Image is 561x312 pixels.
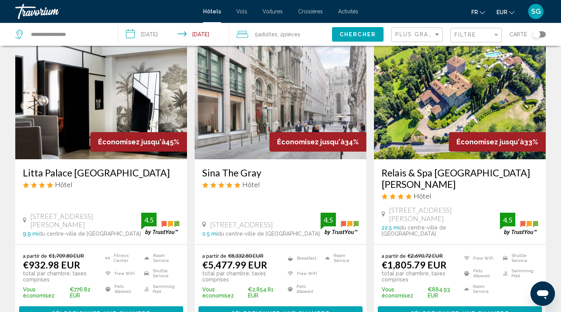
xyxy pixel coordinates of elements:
[15,37,187,159] img: Hotel image
[321,252,359,264] li: Room Service
[269,132,366,152] div: 34%
[382,270,460,283] p: total par chambre, taxes comprises
[202,231,218,237] span: 0.5 mi
[236,8,247,15] span: Vols
[284,268,321,279] li: Free WiFi
[141,213,179,235] img: trustyou-badge.svg
[202,252,226,259] span: a partir de
[450,27,502,43] button: Filter
[102,252,140,264] li: Fitness Center
[374,37,546,159] img: Hotel image
[500,215,515,225] div: 4.5
[90,132,187,152] div: 45%
[499,252,538,264] li: Shuttle Service
[321,213,359,235] img: trustyou-badge.svg
[39,231,141,237] span: du centre-ville de [GEOGRAPHIC_DATA]
[471,6,485,18] button: Change language
[382,259,447,270] ins: €1,805.79 EUR
[23,180,179,189] div: 4 star Hotel
[15,4,195,19] a: Travorium
[30,212,141,229] span: [STREET_ADDRESS][PERSON_NAME]
[284,283,321,295] li: Pets Allowed
[530,281,555,306] iframe: Bouton de lancement de la fenêtre de messagerie
[460,252,499,264] li: Free WiFi
[23,286,102,299] p: €776.82 EUR
[228,252,263,259] del: €8,332.80 EUR
[455,32,476,38] span: Filtre
[195,37,366,159] img: Hotel image
[23,167,179,178] a: Litta Palace [GEOGRAPHIC_DATA]
[321,215,336,225] div: 4.5
[284,252,321,264] li: Breakfast
[258,31,277,37] span: Adultes
[389,206,500,223] span: [STREET_ADDRESS][PERSON_NAME]
[49,252,84,259] del: €1,709.80 EUR
[102,268,140,279] li: Free WiFi
[460,268,499,279] li: Pets Allowed
[277,29,300,40] span: , 2
[382,192,538,200] div: 4 star Hotel
[263,8,283,15] span: Voitures
[382,225,446,237] span: du centre-ville de [GEOGRAPHIC_DATA]
[210,220,273,229] span: [STREET_ADDRESS]
[255,29,277,40] span: 5
[382,252,406,259] span: a partir de
[449,132,546,152] div: 33%
[202,180,359,189] div: 5 star Hotel
[527,31,546,38] button: Toggle map
[456,138,524,146] span: Économisez jusqu'à
[497,9,507,15] span: EUR
[23,231,39,237] span: 9.9 mi
[141,215,156,225] div: 4.5
[202,167,359,178] a: Sina The Gray
[338,8,358,15] a: Activités
[500,213,538,235] img: trustyou-badge.svg
[202,286,246,299] span: Vous économisez
[229,23,332,46] button: Travelers: 5 adults, 0 children
[277,138,345,146] span: Économisez jusqu'à
[202,259,267,270] ins: €5,477.99 EUR
[140,283,179,295] li: Swimming Pool
[98,138,166,146] span: Économisez jusqu'à
[499,268,538,279] li: Swimming Pool
[332,27,384,41] button: Chercher
[23,270,102,283] p: total par chambre, taxes comprises
[395,31,486,37] span: Plus grandes économies
[460,283,499,295] li: Room Service
[203,8,221,15] a: Hôtels
[382,286,426,299] span: Vous économisez
[118,23,229,46] button: Check-in date: Sep 28, 2025 Check-out date: Oct 4, 2025
[55,180,73,189] span: Hôtel
[298,8,323,15] a: Croisières
[414,192,431,200] span: Hôtel
[218,231,320,237] span: du centre-ville de [GEOGRAPHIC_DATA]
[202,286,284,299] p: €2,854.81 EUR
[382,225,400,231] span: 22.5 mi
[531,8,541,15] span: SG
[408,252,443,259] del: €2,690.72 EUR
[140,268,179,279] li: Shuttle Service
[526,3,546,19] button: User Menu
[395,32,440,38] mat-select: Sort by
[340,32,376,38] span: Chercher
[102,283,140,295] li: Pets Allowed
[283,31,300,37] span: pièces
[382,167,538,190] a: Relais & Spa [GEOGRAPHIC_DATA][PERSON_NAME]
[23,252,47,259] span: a partir de
[242,180,260,189] span: Hôtel
[471,9,478,15] span: fr
[202,270,284,283] p: total par chambre, taxes comprises
[382,286,460,299] p: €884.93 EUR
[23,259,80,270] ins: €932.98 EUR
[509,29,527,40] span: Carte
[140,252,179,264] li: Room Service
